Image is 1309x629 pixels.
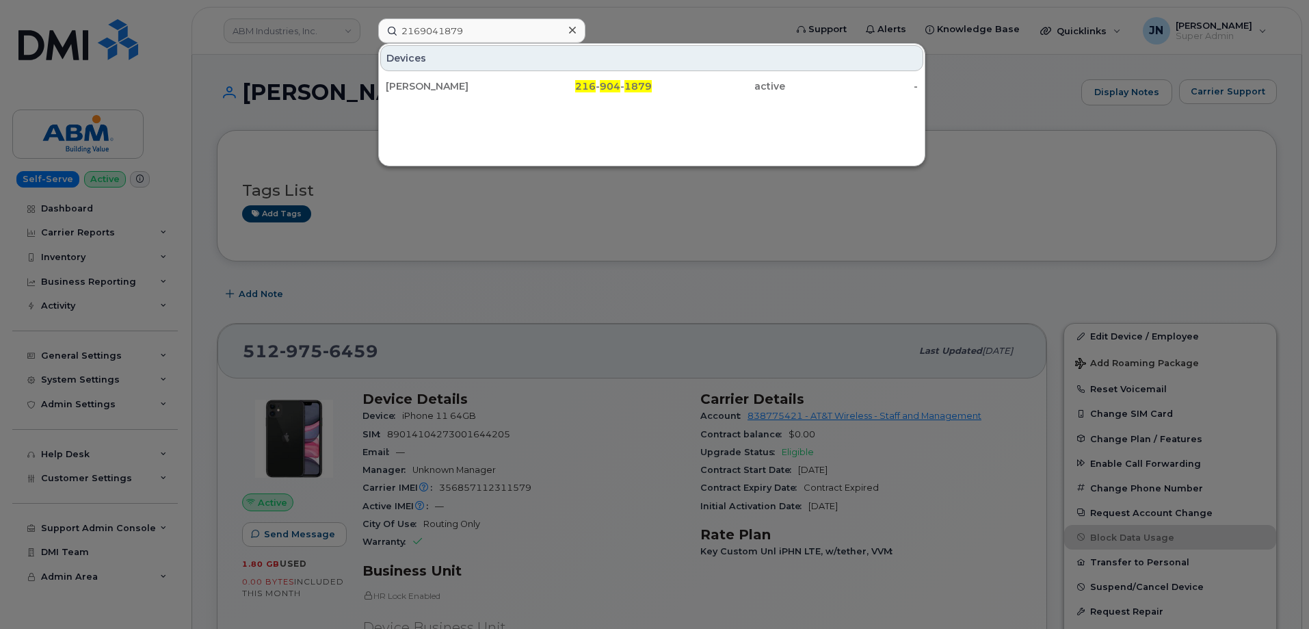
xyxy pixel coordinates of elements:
span: 904 [600,80,620,92]
a: [PERSON_NAME]216-904-1879active- [380,74,923,99]
div: Devices [380,45,923,71]
span: 1879 [624,80,652,92]
div: - [785,79,918,93]
div: - - [519,79,652,93]
div: active [652,79,785,93]
div: [PERSON_NAME] [386,79,519,93]
span: 216 [575,80,596,92]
